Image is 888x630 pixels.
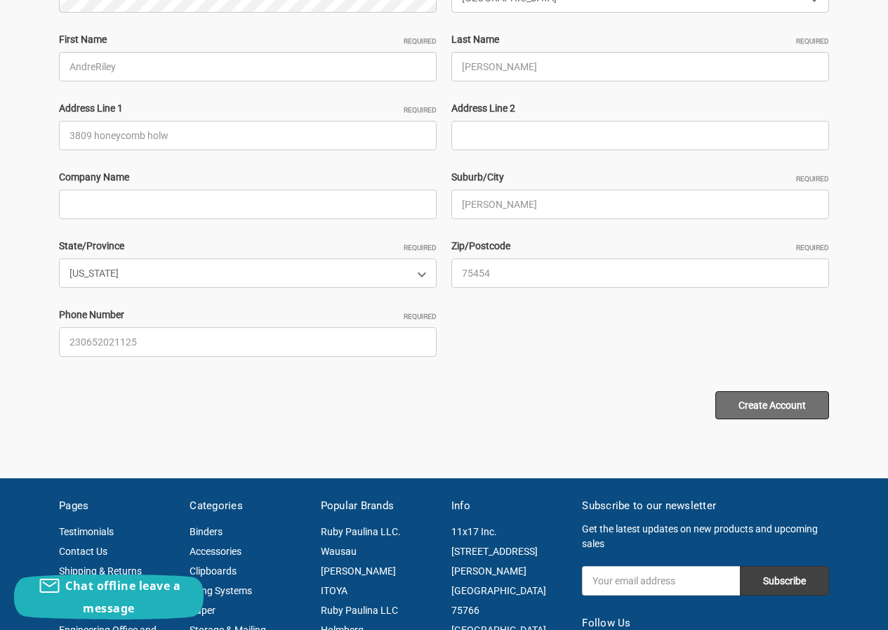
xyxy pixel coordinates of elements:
label: First Name [59,32,437,47]
label: Address Line 1 [59,101,437,116]
a: [PERSON_NAME] [321,565,396,577]
label: Company Name [59,170,437,185]
input: Your email address [582,566,740,596]
a: Ruby Paulina LLC [321,605,398,616]
label: Suburb/City [451,170,829,185]
label: Address Line 2 [451,101,829,116]
a: Ruby Paulina LLC. [321,526,401,537]
small: Required [404,105,437,115]
label: State/Province [59,239,437,254]
h5: Subscribe to our newsletter [582,498,829,514]
small: Required [404,311,437,322]
label: Phone Number [59,308,437,322]
small: Required [796,173,829,184]
a: Wausau [321,546,357,557]
a: ITOYA [321,585,347,596]
a: Testimonials [59,526,114,537]
label: Last Name [451,32,829,47]
p: Get the latest updates on new products and upcoming sales [582,522,829,551]
a: Accessories [190,546,241,557]
small: Required [796,36,829,46]
label: Zip/Postcode [451,239,829,254]
h5: Categories [190,498,305,514]
small: Required [404,242,437,253]
span: Chat offline leave a message [65,578,180,616]
a: Filing Systems [190,585,252,596]
h5: Pages [59,498,175,514]
a: Contact Us [59,546,107,557]
a: Shipping & Returns [59,565,142,577]
small: Required [404,36,437,46]
a: Clipboards [190,565,237,577]
small: Required [796,242,829,253]
h5: Popular Brands [321,498,437,514]
button: Chat offline leave a message [14,575,204,619]
a: Binders [190,526,223,537]
input: Subscribe [740,566,829,596]
input: Create Account [715,391,829,419]
h5: Info [451,498,567,514]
